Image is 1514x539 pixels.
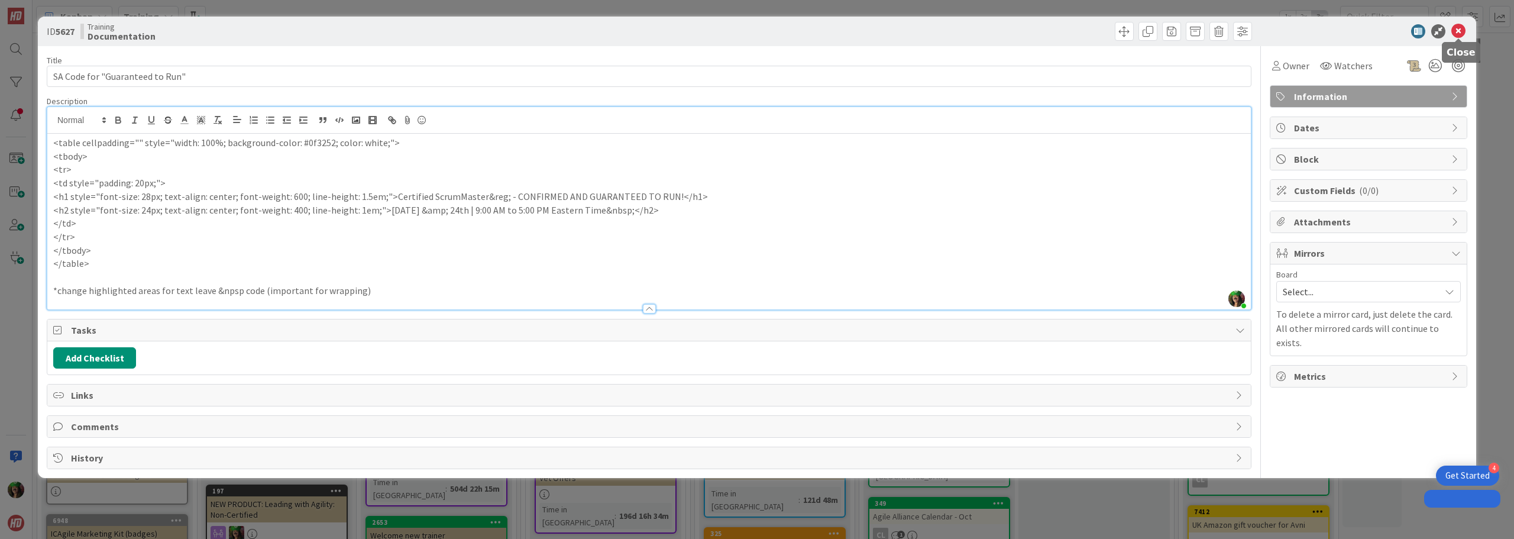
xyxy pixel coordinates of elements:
span: Owner [1283,59,1309,73]
p: <h1 style="font-size: 28px; text-align: center; font-weight: 600; line-height: 1.5em;">Certified ... [53,190,1245,204]
p: </tbody> [53,244,1245,257]
span: ID [47,24,75,38]
span: Information [1294,89,1445,104]
p: </td> [53,217,1245,230]
div: Open Get Started checklist, remaining modules: 4 [1436,466,1499,486]
span: Description [47,96,88,106]
span: Attachments [1294,215,1445,229]
p: <tbody> [53,150,1245,163]
p: <h2 style="font-size: 24px; text-align: center; font-weight: 400; line-height: 1em;">[DATE] &amp;... [53,204,1245,217]
span: History [71,451,1230,465]
p: <table cellpadding="" style="width: 100%; background-color: #0f3252; color: white;"> [53,136,1245,150]
span: Comments [71,419,1230,434]
span: Mirrors [1294,246,1445,260]
b: 5627 [56,25,75,37]
img: zMbp8UmSkcuFrGHA6WMwLokxENeDinhm.jpg [1228,291,1245,307]
span: Dates [1294,121,1445,135]
span: Metrics [1294,369,1445,383]
button: Add Checklist [53,347,136,369]
span: ( 0/0 ) [1359,185,1379,196]
p: *change highlighted areas for text leave &npsp code (important for wrapping) [53,284,1245,298]
span: Board [1276,270,1298,279]
p: To delete a mirror card, just delete the card. All other mirrored cards will continue to exists. [1276,307,1461,350]
div: 4 [1489,463,1499,473]
h5: Close [1447,47,1476,58]
label: Title [47,55,62,66]
span: Select... [1283,283,1434,300]
span: Watchers [1334,59,1373,73]
p: </tr> [53,230,1245,244]
div: Get Started [1445,470,1490,482]
span: Training [88,22,156,31]
span: Links [71,388,1230,402]
span: Custom Fields [1294,183,1445,198]
p: </table> [53,257,1245,270]
p: <tr> [53,163,1245,176]
span: Tasks [71,323,1230,337]
input: type card name here... [47,66,1251,87]
b: Documentation [88,31,156,41]
p: <td style="padding: 20px;"> [53,176,1245,190]
span: Block [1294,152,1445,166]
